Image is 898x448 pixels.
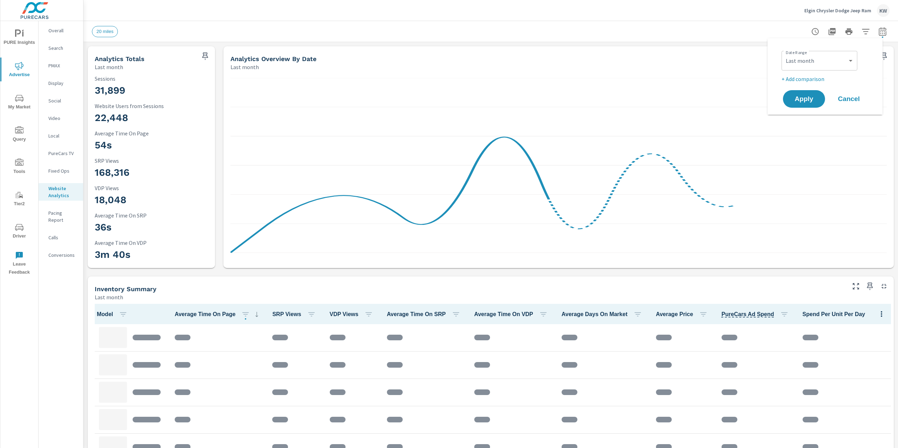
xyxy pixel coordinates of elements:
h3: 31,899 [95,85,208,96]
span: Average Time On SRP [387,310,463,319]
button: Apply [783,90,825,108]
div: nav menu [0,21,38,279]
h3: 168,316 [95,167,208,179]
p: Sessions [95,75,208,82]
p: SRP Views [95,158,208,164]
p: Social [48,97,78,104]
h3: 22,448 [95,112,208,124]
button: Apply Filters [859,25,873,39]
div: Conversions [39,250,83,260]
span: Average Time On VDP [474,310,550,319]
div: Fixed Ops [39,166,83,176]
p: Calls [48,234,78,241]
span: Leave Feedback [2,251,36,276]
p: Last month [95,63,123,71]
button: Select Date Range [876,25,890,39]
span: My Market [2,94,36,111]
span: Cancel [835,96,863,102]
button: Minimize Widget [878,281,890,292]
h5: Analytics Overview By Date [230,55,316,62]
p: Last month [95,293,123,301]
p: Website Users from Sessions [95,103,208,109]
span: Tools [2,159,36,176]
p: Local [48,132,78,139]
p: Display [48,80,78,87]
div: Local [39,131,83,141]
p: Website Analytics [48,185,78,199]
div: Website Analytics [39,183,83,201]
div: Social [39,95,83,106]
span: Model [97,310,130,319]
button: "Export Report to PDF" [825,25,839,39]
span: Tier2 [2,191,36,208]
div: Video [39,113,83,123]
span: PURE Insights [2,29,36,47]
span: Average Time On Page [175,310,261,319]
p: Video [48,115,78,122]
div: KW [877,4,890,17]
span: Query [2,126,36,143]
span: PureCars Ad Spend [722,310,791,319]
p: Fixed Ops [48,167,78,174]
p: PMAX [48,62,78,69]
span: VDP Views [330,310,376,319]
h5: Analytics Totals [95,55,145,62]
span: Save this to your personalized report [864,281,876,292]
span: Advertise [2,62,36,79]
span: Apply [790,96,818,102]
span: SRP Views [272,310,318,319]
h3: 36s [95,221,208,233]
button: Cancel [828,90,870,108]
p: VDP Views [95,185,208,191]
div: Pacing Report [39,208,83,225]
div: PureCars TV [39,148,83,159]
span: Driver [2,223,36,240]
p: Last month [230,63,259,71]
div: Display [39,78,83,88]
h3: 3m 40s [95,249,208,261]
span: Average Price [656,310,710,319]
div: Overall [39,25,83,36]
span: Average Days On Market [562,310,645,319]
p: Search [48,45,78,52]
div: Calls [39,232,83,243]
p: Average Time On SRP [95,212,208,219]
div: PMAX [39,60,83,71]
p: Average Time On VDP [95,240,208,246]
p: Conversions [48,252,78,259]
h5: Inventory Summary [95,285,156,293]
p: PureCars TV [48,150,78,157]
p: Overall [48,27,78,34]
div: Search [39,43,83,53]
h3: 18,048 [95,194,208,206]
button: Print Report [842,25,856,39]
p: + Add comparison [782,75,871,83]
span: Total cost of media for all PureCars channels for the selected dealership group over the selected... [722,310,774,319]
span: 20 miles [92,29,118,34]
p: Elgin Chrysler Dodge Jeep Ram [804,7,871,14]
p: Average Time On Page [95,130,208,136]
h3: 54s [95,139,208,151]
p: Pacing Report [48,209,78,223]
span: Save this to your personalized report [200,51,211,62]
button: Make Fullscreen [850,281,862,292]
